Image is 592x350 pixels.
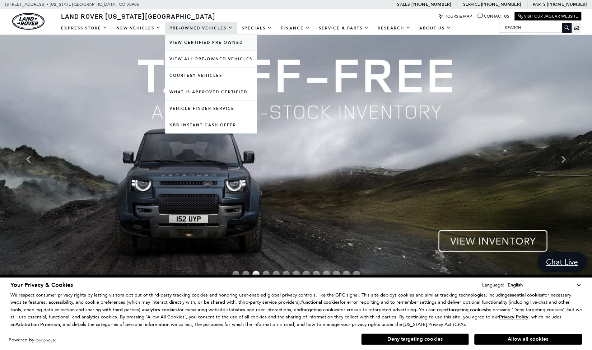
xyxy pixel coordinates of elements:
[165,51,257,67] a: View All Pre-Owned Vehicles
[10,281,73,289] span: Your Privacy & Cookies
[12,13,45,30] img: Land Rover
[15,321,60,328] strong: Arbitration Provision
[499,23,571,32] input: Search
[313,271,320,278] span: Go to slide 9
[477,14,509,19] a: Contact Us
[165,117,257,133] a: KBB Instant Cash Offer
[9,338,56,342] div: Powered by
[283,271,290,278] span: Go to slide 6
[361,333,469,345] button: Deny targeting cookies
[556,149,570,170] div: Next
[5,2,139,7] a: [STREET_ADDRESS] • [US_STATE][GEOGRAPHIC_DATA], CO 80905
[57,22,112,34] a: EXPRESS STORE
[518,14,578,19] a: Visit Our Jaguar Website
[142,307,178,313] strong: analytics cookies
[303,271,310,278] span: Go to slide 8
[165,22,237,34] a: Pre-Owned Vehicles
[165,34,257,51] a: View Certified Pre-Owned
[252,271,260,278] span: Go to slide 3
[537,252,587,272] a: Chat Live
[397,2,410,7] span: Sales
[57,12,220,20] a: Land Rover [US_STATE][GEOGRAPHIC_DATA]
[323,271,330,278] span: Go to slide 10
[474,334,582,345] button: Allow all cookies
[276,22,314,34] a: Finance
[10,291,582,328] p: We respect consumer privacy rights by letting visitors opt out of third-party tracking cookies an...
[333,271,340,278] span: Go to slide 11
[165,67,257,84] a: Courtesy Vehicles
[272,271,280,278] span: Go to slide 5
[112,22,165,34] a: New Vehicles
[314,22,373,34] a: Service & Parts
[415,22,456,34] a: About Us
[57,22,456,34] nav: Main Navigation
[12,13,45,30] a: land-rover
[353,271,360,278] span: Go to slide 13
[61,12,215,20] span: Land Rover [US_STATE][GEOGRAPHIC_DATA]
[36,338,56,342] a: ComplyAuto
[482,283,504,287] div: Language:
[506,281,582,289] select: Language Select
[232,271,239,278] span: Go to slide 1
[533,2,546,7] span: Parts
[165,84,257,100] a: What Is Approved Certified
[22,149,36,170] div: Previous
[438,14,472,19] a: Hours & Map
[411,1,451,7] a: [PHONE_NUMBER]
[301,299,340,305] strong: functional cookies
[542,257,582,267] span: Chat Live
[262,271,270,278] span: Go to slide 4
[507,292,543,298] strong: essential cookies
[481,1,521,7] a: [PHONE_NUMBER]
[302,307,339,313] strong: targeting cookies
[242,271,250,278] span: Go to slide 2
[463,2,480,7] span: Service
[499,314,528,319] a: Privacy Policy
[237,22,276,34] a: Specials
[449,307,486,313] strong: targeting cookies
[293,271,300,278] span: Go to slide 7
[373,22,415,34] a: Research
[343,271,350,278] span: Go to slide 12
[547,1,587,7] a: [PHONE_NUMBER]
[165,101,257,117] a: Vehicle Finder Service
